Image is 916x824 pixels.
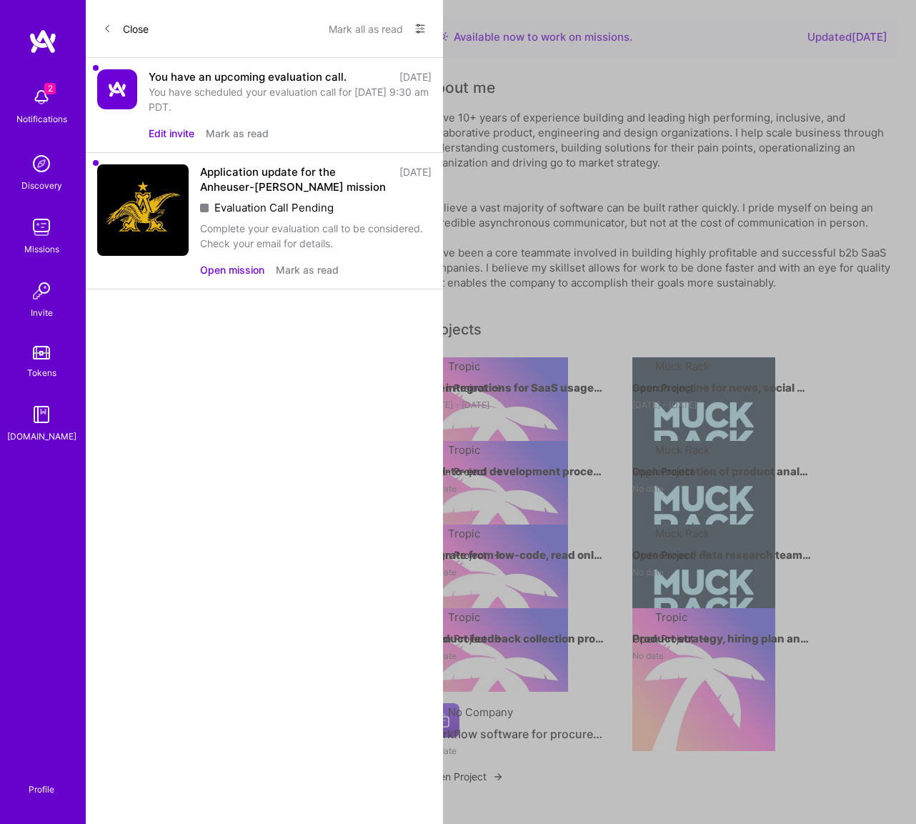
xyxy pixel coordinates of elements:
div: [DOMAIN_NAME] [7,429,76,444]
div: [DATE] [399,164,432,194]
img: Company Logo [97,69,137,109]
img: Invite [27,277,56,305]
button: Mark as read [276,262,339,277]
div: You have scheduled your evaluation call for [DATE] 9:30 am PDT. [149,84,432,114]
div: Complete your evaluation call to be considered. Check your email for details. [200,221,432,251]
div: Missions [24,242,59,257]
button: Close [103,17,149,40]
button: Edit invite [149,126,194,141]
div: Notifications [16,111,67,126]
div: [DATE] [399,69,432,84]
button: Mark all as read [329,17,403,40]
img: teamwork [27,213,56,242]
span: 2 [44,83,56,94]
div: Application update for the Anheuser-[PERSON_NAME] mission [200,164,391,194]
img: guide book [27,400,56,429]
button: Open mission [200,262,264,277]
img: bell [27,83,56,111]
div: You have an upcoming evaluation call. [149,69,347,84]
img: Company Logo [97,164,189,256]
img: tokens [33,346,50,359]
div: Evaluation Call Pending [200,200,432,215]
div: Profile [29,782,54,795]
div: Discovery [21,178,62,193]
div: Invite [31,305,53,320]
button: Mark as read [206,126,269,141]
img: logo [29,29,57,54]
div: Tokens [27,365,56,380]
img: discovery [27,149,56,178]
a: Profile [24,767,59,795]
